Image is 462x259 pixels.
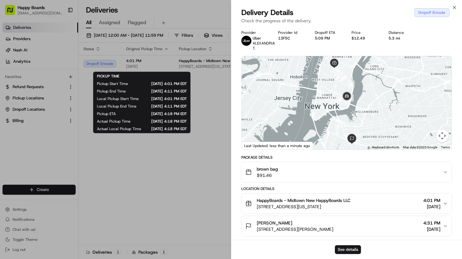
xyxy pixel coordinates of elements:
[97,80,114,87] button: See all
[97,126,141,131] span: Actual Local Pickup Time
[436,129,449,142] button: Map camera controls
[138,81,187,86] span: [DATE] 4:01 PM EDT
[253,41,275,51] span: ALEXANDRIA T.
[28,60,103,66] div: Start new chat
[149,96,187,101] span: [DATE] 4:01 PM EDT
[257,226,333,232] span: [STREET_ADDRESS][PERSON_NAME]
[403,145,437,149] span: Map data ©2025 Google
[253,36,261,41] span: Uber
[333,94,345,106] div: 23
[333,92,345,104] div: 22
[278,36,290,41] button: 13F5C
[315,36,341,41] div: 5:09 PM
[126,111,187,116] span: [DATE] 4:18 PM EDT
[4,137,51,149] a: 📗Knowledge Base
[344,92,356,104] div: 20
[423,203,440,210] span: [DATE]
[13,97,18,102] img: 1736555255976-a54dd68f-1ca7-489b-9aae-adbdc363a1c4
[6,91,16,101] img: Dianne Alexi Soriano
[331,67,343,79] div: 15
[6,6,19,18] img: Nash
[88,97,101,102] span: [DATE]
[337,90,349,102] div: 21
[44,155,76,160] a: Powered byPylon
[241,30,268,35] div: Provider
[241,36,251,46] img: uber-new-logo.jpeg
[242,216,452,236] button: [PERSON_NAME][STREET_ADDRESS][PERSON_NAME]4:31 PM[DATE]
[372,145,399,150] button: Keyboard shortcuts
[242,162,452,182] button: brown bag$91.46
[241,186,452,191] div: Location Details
[257,166,278,172] span: brown bag
[97,74,119,79] span: PICKUP TIME
[136,89,187,94] span: [DATE] 4:11 PM EDT
[423,220,440,226] span: 4:31 PM
[6,60,18,71] img: 1736555255976-a54dd68f-1ca7-489b-9aae-adbdc363a1c4
[278,30,305,35] div: Provider Id
[19,97,83,102] span: [PERSON_NAME] [PERSON_NAME]
[84,97,87,102] span: •
[242,193,452,214] button: HappyBoards - Midtown New HappyBoards LLC[STREET_ADDRESS][US_STATE]4:01 PM[DATE]
[389,30,415,35] div: Distance
[62,155,76,160] span: Pylon
[335,245,361,254] button: See details
[6,81,42,86] div: Past conversations
[97,81,128,86] span: Pickup Start Time
[389,36,415,41] div: 5.3 mi
[243,141,264,150] img: Google
[13,60,24,71] img: 1732323095091-59ea418b-cfe3-43c8-9ae0-d0d06d6fd42c
[344,75,356,87] div: 18
[13,140,48,146] span: Knowledge Base
[345,78,357,90] div: 19
[243,141,264,150] a: Open this area in Google Maps (opens a new window)
[21,114,23,119] span: •
[331,65,343,77] div: 14
[352,36,378,41] div: $12.49
[151,126,187,131] span: [DATE] 4:18 PM EDT
[352,30,378,35] div: Price
[423,226,440,232] span: [DATE]
[97,96,139,101] span: Local Pickup Start Time
[97,89,126,94] span: Pickup End Time
[28,66,86,71] div: We're available if you need us!
[257,203,351,210] span: [STREET_ADDRESS][US_STATE]
[241,155,452,160] div: Package Details
[59,140,101,146] span: API Documentation
[257,220,292,226] span: [PERSON_NAME]
[337,72,349,84] div: 17
[333,70,345,82] div: 16
[241,18,452,24] p: Check the progress of the delivery.
[423,197,440,203] span: 4:01 PM
[441,145,450,149] a: Terms (opens in new tab)
[97,104,137,109] span: Local Pickup End Time
[97,119,131,124] span: Actual Pickup Time
[241,8,293,18] span: Delivery Details
[51,137,103,149] a: 💻API Documentation
[24,114,37,119] span: [DATE]
[6,140,11,145] div: 📗
[97,111,116,116] span: Pickup ETA
[16,40,104,47] input: Clear
[315,30,341,35] div: Dropoff ETA
[107,61,114,69] button: Start new chat
[257,197,351,203] span: HappyBoards - Midtown New HappyBoards LLC
[257,172,278,178] span: $91.46
[141,119,187,124] span: [DATE] 4:18 PM EDT
[6,25,114,35] p: Welcome 👋
[53,140,58,145] div: 💻
[242,142,313,150] div: Last Updated: less than a minute ago
[147,104,187,109] span: [DATE] 4:11 PM EDT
